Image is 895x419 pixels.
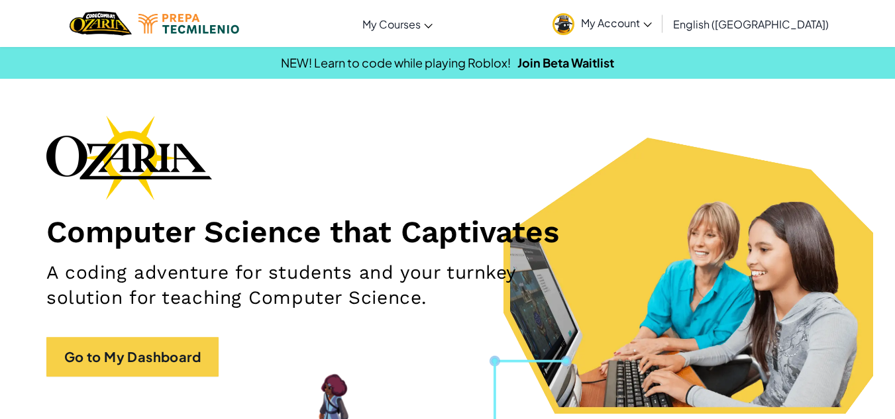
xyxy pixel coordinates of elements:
[46,260,584,310] h2: A coding adventure for students and your turnkey solution for teaching Computer Science.
[553,13,574,35] img: avatar
[138,14,239,34] img: Tecmilenio logo
[581,16,652,30] span: My Account
[70,10,131,37] a: Ozaria by CodeCombat logo
[356,6,439,42] a: My Courses
[546,3,658,44] a: My Account
[362,17,421,31] span: My Courses
[46,115,212,200] img: Ozaria branding logo
[46,213,849,250] h1: Computer Science that Captivates
[673,17,829,31] span: English ([GEOGRAPHIC_DATA])
[517,55,614,70] a: Join Beta Waitlist
[281,55,511,70] span: NEW! Learn to code while playing Roblox!
[666,6,835,42] a: English ([GEOGRAPHIC_DATA])
[70,10,131,37] img: Home
[46,337,219,377] a: Go to My Dashboard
